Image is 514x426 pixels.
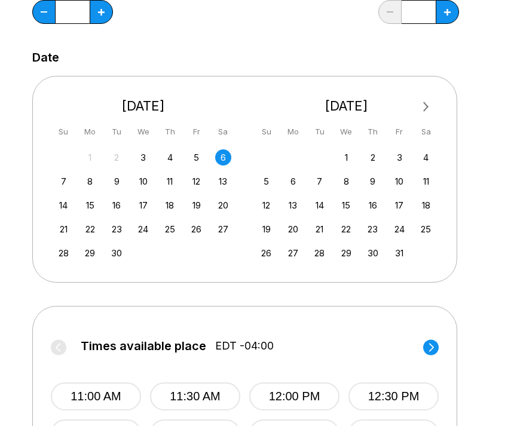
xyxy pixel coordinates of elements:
div: Choose Tuesday, September 23rd, 2025 [109,221,125,237]
div: Choose Saturday, October 4th, 2025 [418,149,434,166]
div: Choose Wednesday, October 15th, 2025 [338,197,354,213]
div: Choose Wednesday, September 3rd, 2025 [135,149,151,166]
div: Choose Friday, October 17th, 2025 [391,197,408,213]
div: [DATE] [51,98,236,114]
div: Choose Tuesday, September 9th, 2025 [109,173,125,189]
div: Choose Tuesday, September 30th, 2025 [109,245,125,261]
div: Choose Sunday, October 26th, 2025 [258,245,274,261]
div: Choose Thursday, October 23rd, 2025 [365,221,381,237]
div: Choose Thursday, September 18th, 2025 [162,197,178,213]
div: Choose Monday, October 27th, 2025 [285,245,301,261]
div: Choose Tuesday, October 14th, 2025 [311,197,328,213]
div: Choose Saturday, October 25th, 2025 [418,221,434,237]
div: Choose Tuesday, October 21st, 2025 [311,221,328,237]
div: Choose Saturday, September 13th, 2025 [215,173,231,189]
div: We [135,124,151,140]
div: Choose Tuesday, October 28th, 2025 [311,245,328,261]
div: Choose Tuesday, September 16th, 2025 [109,197,125,213]
div: Choose Thursday, October 9th, 2025 [365,173,381,189]
div: Choose Wednesday, September 24th, 2025 [135,221,151,237]
div: Choose Sunday, September 21st, 2025 [56,221,72,237]
div: Choose Sunday, September 28th, 2025 [56,245,72,261]
div: Choose Saturday, September 6th, 2025 [215,149,231,166]
div: Choose Saturday, October 18th, 2025 [418,197,434,213]
div: Sa [215,124,231,140]
div: Choose Friday, September 5th, 2025 [188,149,204,166]
div: Choose Monday, September 15th, 2025 [82,197,98,213]
div: Choose Thursday, September 11th, 2025 [162,173,178,189]
label: Date [32,51,59,64]
div: We [338,124,354,140]
div: Choose Tuesday, October 7th, 2025 [311,173,328,189]
div: Su [258,124,274,140]
div: Choose Monday, September 8th, 2025 [82,173,98,189]
div: Th [162,124,178,140]
div: Choose Sunday, October 12th, 2025 [258,197,274,213]
button: 11:30 AM [150,382,240,410]
div: Choose Sunday, October 19th, 2025 [258,221,274,237]
button: Next Month [417,97,436,117]
div: Choose Wednesday, October 8th, 2025 [338,173,354,189]
div: Choose Saturday, September 27th, 2025 [215,221,231,237]
button: 11:00 AM [51,382,141,410]
div: Tu [311,124,328,140]
div: Choose Monday, September 29th, 2025 [82,245,98,261]
div: Choose Monday, October 6th, 2025 [285,173,301,189]
div: Choose Wednesday, October 22nd, 2025 [338,221,354,237]
div: month 2025-10 [257,148,436,261]
span: Times available place [81,339,206,353]
div: Mo [82,124,98,140]
div: Choose Wednesday, September 17th, 2025 [135,197,151,213]
div: Th [365,124,381,140]
div: Choose Sunday, September 14th, 2025 [56,197,72,213]
div: Sa [418,124,434,140]
span: EDT -04:00 [215,339,274,353]
div: Su [56,124,72,140]
div: Choose Monday, October 20th, 2025 [285,221,301,237]
div: Choose Monday, September 22nd, 2025 [82,221,98,237]
div: Choose Wednesday, October 1st, 2025 [338,149,354,166]
div: Choose Friday, September 19th, 2025 [188,197,204,213]
div: Choose Sunday, October 5th, 2025 [258,173,274,189]
div: Choose Friday, October 31st, 2025 [391,245,408,261]
div: Mo [285,124,301,140]
div: Not available Monday, September 1st, 2025 [82,149,98,166]
div: Choose Thursday, October 2nd, 2025 [365,149,381,166]
div: Choose Thursday, October 16th, 2025 [365,197,381,213]
div: month 2025-09 [54,148,233,261]
div: Choose Friday, September 26th, 2025 [188,221,204,237]
div: Choose Monday, October 13th, 2025 [285,197,301,213]
div: Fr [188,124,204,140]
div: Choose Wednesday, October 29th, 2025 [338,245,354,261]
div: Choose Sunday, September 7th, 2025 [56,173,72,189]
div: [DATE] [254,98,439,114]
div: Choose Friday, September 12th, 2025 [188,173,204,189]
div: Choose Thursday, September 4th, 2025 [162,149,178,166]
div: Fr [391,124,408,140]
div: Not available Tuesday, September 2nd, 2025 [109,149,125,166]
div: Choose Friday, October 24th, 2025 [391,221,408,237]
div: Choose Wednesday, September 10th, 2025 [135,173,151,189]
div: Choose Saturday, October 11th, 2025 [418,173,434,189]
div: Choose Saturday, September 20th, 2025 [215,197,231,213]
button: 12:00 PM [249,382,339,410]
div: Choose Friday, October 3rd, 2025 [391,149,408,166]
div: Choose Thursday, September 25th, 2025 [162,221,178,237]
div: Choose Friday, October 10th, 2025 [391,173,408,189]
div: Tu [109,124,125,140]
button: 12:30 PM [348,382,439,410]
div: Choose Thursday, October 30th, 2025 [365,245,381,261]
